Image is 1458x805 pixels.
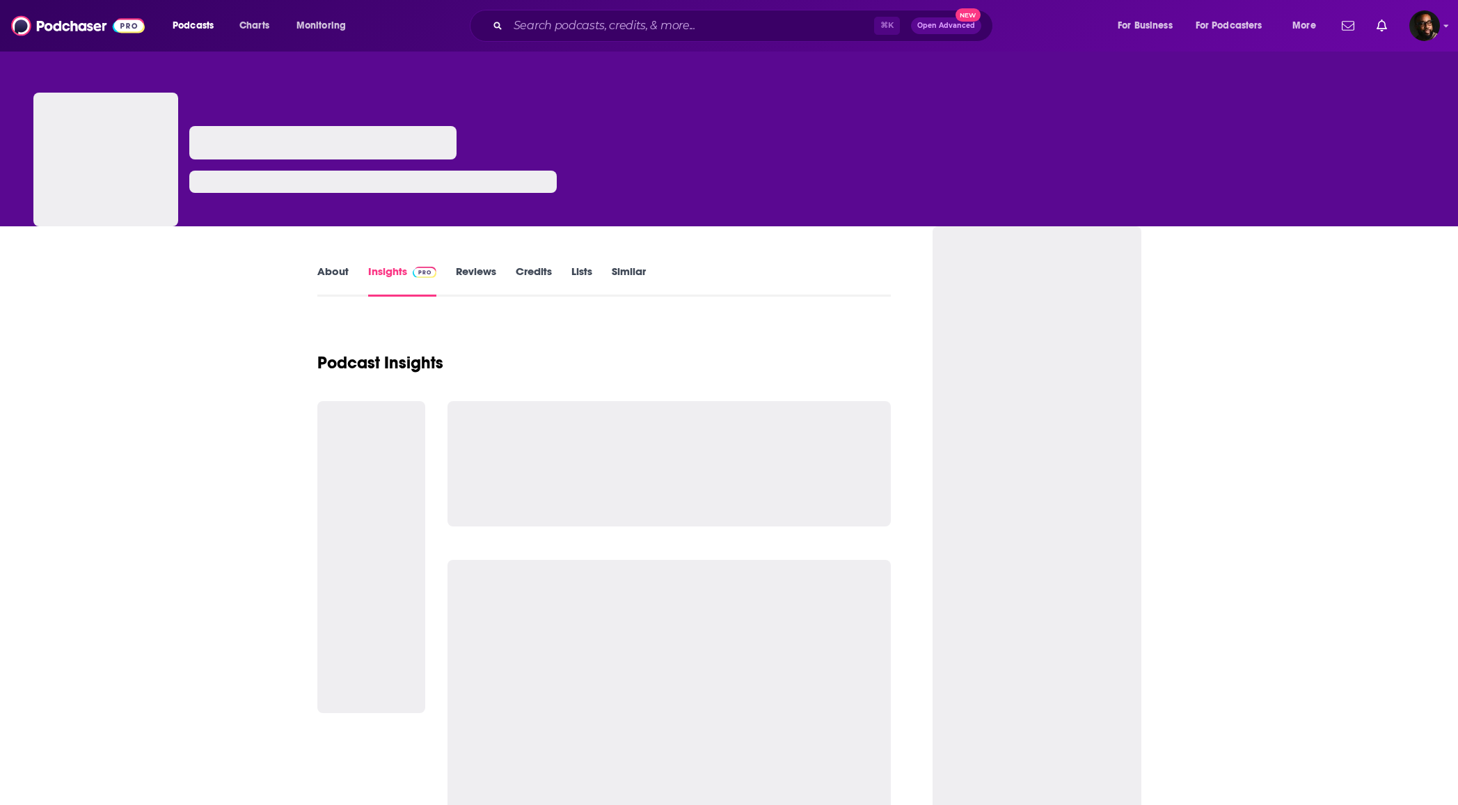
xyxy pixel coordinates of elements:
a: Reviews [456,265,496,297]
a: Credits [516,265,552,297]
span: Charts [239,16,269,36]
img: Podchaser - Follow, Share and Rate Podcasts [11,13,145,39]
a: Similar [612,265,646,297]
input: Search podcasts, credits, & more... [508,15,874,37]
a: Charts [230,15,278,37]
button: Show profile menu [1409,10,1440,41]
span: New [956,8,981,22]
button: open menu [163,15,232,37]
button: Open AdvancedNew [911,17,981,34]
a: Show notifications dropdown [1336,14,1360,38]
button: open menu [1108,15,1190,37]
img: User Profile [1409,10,1440,41]
h1: Podcast Insights [317,352,443,373]
a: About [317,265,349,297]
span: ⌘ K [874,17,900,35]
button: open menu [1187,15,1283,37]
span: Monitoring [296,16,346,36]
span: For Podcasters [1196,16,1262,36]
span: Logged in as ShawnAnthony [1409,10,1440,41]
button: open menu [287,15,364,37]
a: InsightsPodchaser Pro [368,265,437,297]
span: For Business [1118,16,1173,36]
img: Podchaser Pro [413,267,437,278]
span: Open Advanced [917,22,975,29]
span: Podcasts [173,16,214,36]
a: Show notifications dropdown [1371,14,1393,38]
div: Search podcasts, credits, & more... [483,10,1006,42]
a: Lists [571,265,592,297]
span: More [1292,16,1316,36]
button: open menu [1283,15,1333,37]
